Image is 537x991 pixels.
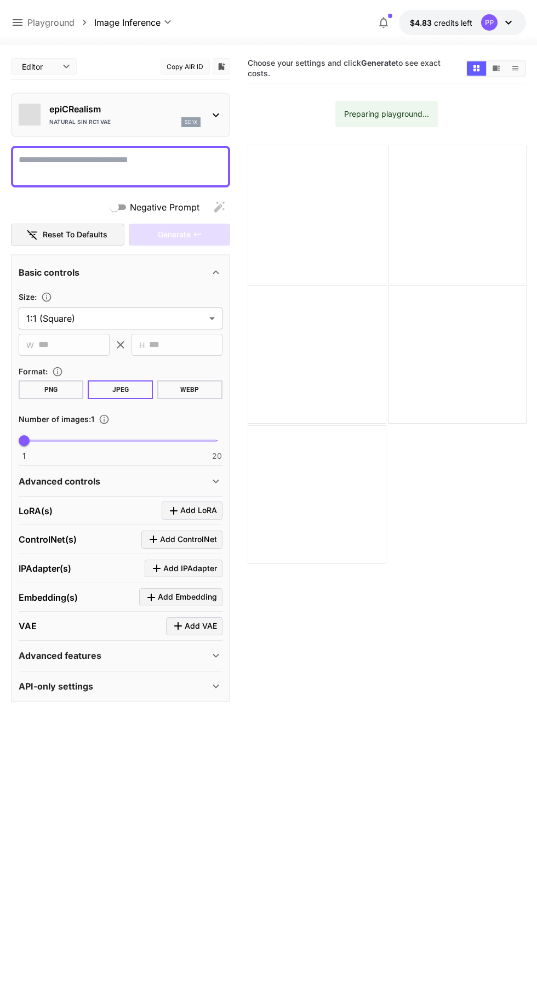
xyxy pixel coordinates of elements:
p: IPAdapter(s) [19,562,71,575]
p: Embedding(s) [19,591,78,604]
span: 1 [22,451,26,462]
p: Natural Sin RC1 VAE [49,118,111,126]
div: Basic controls [19,259,222,286]
span: 1:1 (Square) [26,312,205,325]
div: Advanced controls [19,468,222,494]
nav: breadcrumb [27,16,94,29]
button: WEBP [157,380,222,399]
span: H [139,339,145,351]
div: Show media in grid viewShow media in video viewShow media in list view [466,60,526,77]
p: Advanced controls [19,475,100,488]
span: 20 [212,451,222,462]
button: Show media in grid view [467,61,486,76]
div: API-only settings [19,673,222,699]
span: Choose your settings and click to see exact costs. [248,58,441,78]
div: epiCRealismNatural Sin RC1 VAEsd1x [19,98,222,132]
p: LoRA(s) [19,504,53,517]
p: API-only settings [19,680,93,693]
button: Reset to defaults [11,224,125,246]
span: Editor [22,61,56,72]
span: Add LoRA [180,504,217,517]
span: $4.83 [410,18,434,27]
button: Adjust the dimensions of the generated image by specifying its width and height in pixels, or sel... [37,292,56,303]
p: sd1x [185,118,197,126]
button: Specify how many images to generate in a single request. Each image generation will be charged se... [94,414,114,425]
p: Advanced features [19,649,101,662]
span: Add VAE [185,619,217,633]
span: Number of images : 1 [19,414,94,424]
button: Show media in list view [506,61,525,76]
span: Size : [19,292,37,301]
a: Playground [27,16,75,29]
button: Click to add VAE [166,617,222,635]
span: Add IPAdapter [163,562,217,576]
span: credits left [434,18,472,27]
button: Show media in video view [487,61,506,76]
b: Generate [361,58,396,67]
span: Image Inference [94,16,161,29]
div: $4.82671 [410,17,472,29]
button: $4.82671PP [399,10,526,35]
button: Copy AIR ID [161,59,210,75]
button: Click to add Embedding [139,588,222,606]
span: Add ControlNet [160,533,217,546]
p: Basic controls [19,266,79,279]
p: VAE [19,619,37,633]
button: Click to add LoRA [162,502,222,520]
div: Preparing playground... [344,104,429,124]
button: PNG [19,380,84,399]
span: W [26,339,34,351]
p: epiCRealism [49,102,201,116]
span: Format : [19,367,48,376]
button: Choose the file format for the output image. [48,366,67,377]
button: JPEG [88,380,153,399]
button: Click to add IPAdapter [145,560,222,578]
button: Add to library [216,60,226,73]
button: Click to add ControlNet [141,531,222,549]
div: Advanced features [19,642,222,669]
span: Negative Prompt [130,201,199,214]
div: PP [481,14,498,31]
span: Add Embedding [158,590,217,604]
p: ControlNet(s) [19,533,77,546]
